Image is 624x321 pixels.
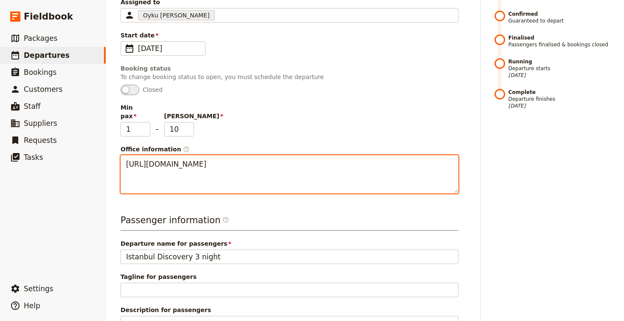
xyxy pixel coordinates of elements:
span: [PERSON_NAME] [164,112,194,120]
span: Min pax [121,103,150,120]
span: – [155,124,159,136]
strong: Finalised [509,34,610,41]
textarea: Office information​ [121,155,458,193]
span: Help [24,301,40,310]
span: Office information [121,145,458,153]
p: To change booking status to open, you must schedule the departure [121,73,458,81]
h3: Passenger information [121,214,458,231]
span: Departure finishes [509,89,610,109]
span: ​ [183,146,190,153]
input: Departure name for passengers [121,250,458,264]
span: Start date [121,31,458,40]
span: Oyku [PERSON_NAME] [143,11,210,20]
span: Settings [24,284,53,293]
span: Departure starts [509,58,610,79]
span: Guaranteed to depart [509,11,610,24]
span: Description for passengers [121,306,458,314]
input: [PERSON_NAME] [164,122,194,136]
span: Passengers finalised & bookings closed [509,34,610,48]
span: [DATE] [509,72,610,79]
span: Bookings [24,68,56,77]
span: [DATE] [509,102,610,109]
span: Departure name for passengers [121,239,458,248]
input: Min pax [121,122,150,136]
span: Suppliers [24,119,57,128]
span: Requests [24,136,57,145]
strong: Confirmed [509,11,610,17]
span: Departures [24,51,70,60]
span: ​ [222,216,229,223]
div: Booking status [121,64,458,73]
span: ​ [124,43,135,54]
span: [DATE] [138,43,200,54]
strong: Running [509,58,610,65]
span: Tagline for passengers [121,273,458,281]
span: Customers [24,85,62,94]
span: Staff [24,102,41,111]
input: Assigned toOyku [PERSON_NAME]Clear input [216,10,218,20]
span: Tasks [24,153,43,162]
span: Packages [24,34,57,43]
span: ​ [222,216,229,227]
strong: Complete [509,89,610,96]
input: Tagline for passengers [121,283,458,297]
span: Closed [143,85,163,94]
span: Fieldbook [24,10,73,23]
